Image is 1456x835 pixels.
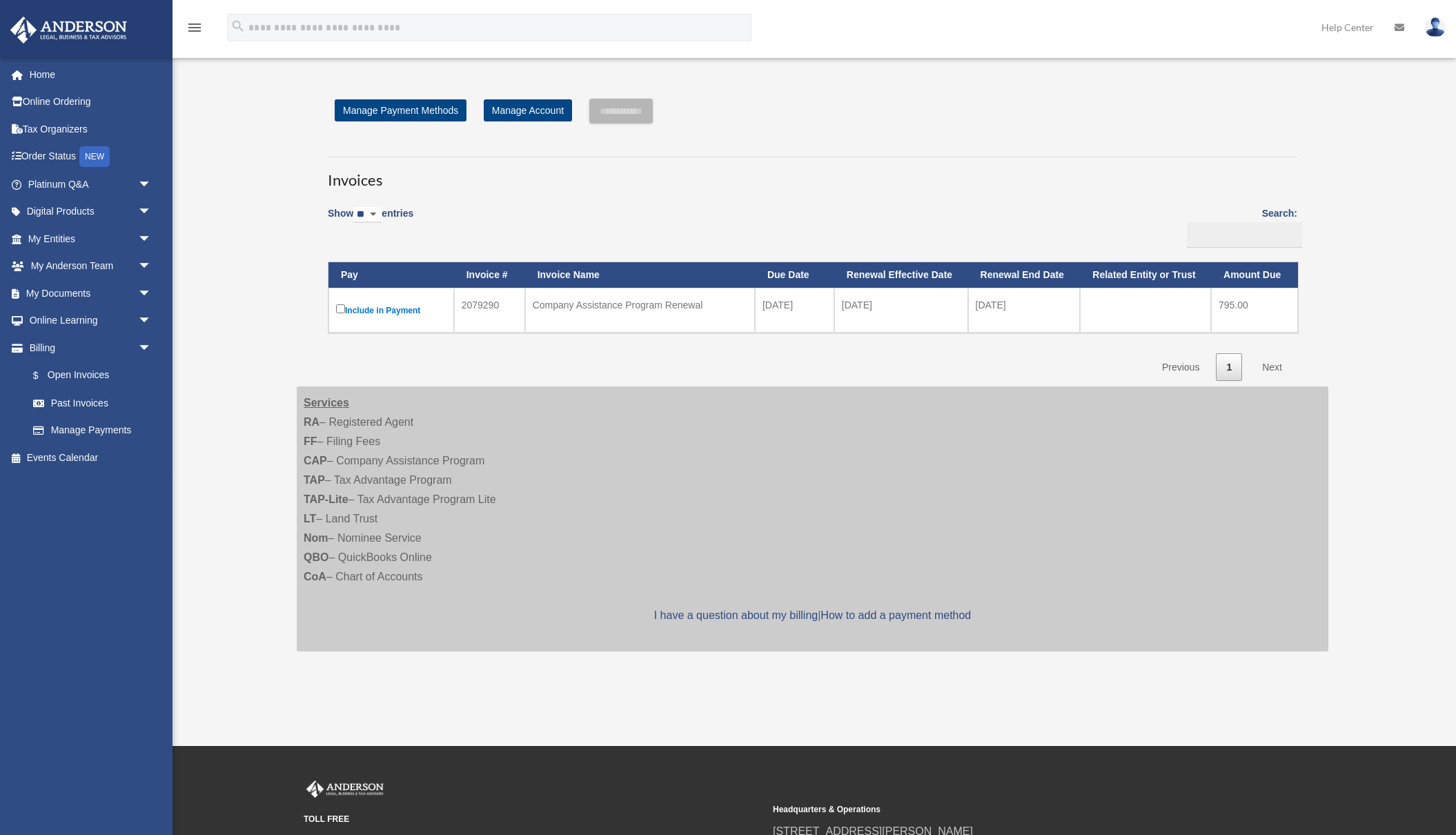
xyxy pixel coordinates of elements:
i: menu [186,19,203,36]
th: Related Entity or Trust: activate to sort column ascending [1080,262,1211,288]
strong: TAP [304,474,325,486]
td: [DATE] [968,288,1081,333]
label: Include in Payment [336,302,446,319]
i: search [230,19,246,34]
a: 1 [1216,353,1242,382]
span: arrow_drop_down [138,170,166,199]
strong: QBO [304,551,328,563]
a: menu [186,24,203,36]
a: My Entitiesarrow_drop_down [10,225,173,253]
div: – Registered Agent – Filing Fees – Company Assistance Program – Tax Advantage Program – Tax Advan... [297,386,1328,651]
a: Online Learningarrow_drop_down [10,307,173,335]
strong: Services [304,397,349,409]
input: Search: [1187,222,1302,248]
th: Invoice #: activate to sort column ascending [454,262,525,288]
a: My Anderson Teamarrow_drop_down [10,253,173,280]
a: How to add a payment method [820,609,971,621]
a: Platinum Q&Aarrow_drop_down [10,170,173,198]
strong: FF [304,435,317,447]
div: NEW [79,146,110,167]
span: arrow_drop_down [138,334,166,362]
a: Manage Account [484,99,572,121]
span: $ [41,367,48,384]
div: Company Assistance Program Renewal [533,295,747,315]
strong: LT [304,513,316,524]
span: arrow_drop_down [138,279,166,308]
th: Pay: activate to sort column descending [328,262,454,288]
a: Past Invoices [19,389,166,417]
a: My Documentsarrow_drop_down [10,279,173,307]
td: [DATE] [755,288,834,333]
th: Amount Due: activate to sort column ascending [1211,262,1298,288]
label: Show entries [328,205,413,237]
label: Search: [1182,205,1297,248]
a: Previous [1152,353,1210,382]
td: 2079290 [454,288,525,333]
a: I have a question about my billing [654,609,818,621]
td: 795.00 [1211,288,1298,333]
strong: TAP-Lite [304,493,348,505]
th: Renewal Effective Date: activate to sort column ascending [834,262,968,288]
img: Anderson Advisors Platinum Portal [6,17,131,43]
a: Events Calendar [10,444,173,471]
img: User Pic [1425,17,1446,37]
a: $Open Invoices [19,362,159,390]
th: Invoice Name: activate to sort column ascending [525,262,755,288]
th: Due Date: activate to sort column ascending [755,262,834,288]
strong: CoA [304,571,326,582]
th: Renewal End Date: activate to sort column ascending [968,262,1081,288]
strong: CAP [304,455,327,466]
a: Manage Payment Methods [335,99,466,121]
a: Home [10,61,173,88]
td: [DATE] [834,288,968,333]
a: Online Ordering [10,88,173,116]
img: Anderson Advisors Platinum Portal [304,780,386,798]
a: Tax Organizers [10,115,173,143]
a: Digital Productsarrow_drop_down [10,198,173,226]
p: | [304,606,1321,625]
h3: Invoices [328,157,1297,191]
strong: Nom [304,532,328,544]
input: Include in Payment [336,304,345,313]
span: arrow_drop_down [138,307,166,335]
span: arrow_drop_down [138,225,166,253]
small: Headquarters & Operations [773,803,1232,817]
span: arrow_drop_down [138,198,166,226]
a: Next [1252,353,1292,382]
a: Manage Payments [19,417,166,444]
span: arrow_drop_down [138,253,166,281]
a: Order StatusNEW [10,143,173,171]
a: Billingarrow_drop_down [10,334,166,362]
strong: RA [304,416,319,428]
select: Showentries [353,207,382,223]
small: TOLL FREE [304,812,763,827]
